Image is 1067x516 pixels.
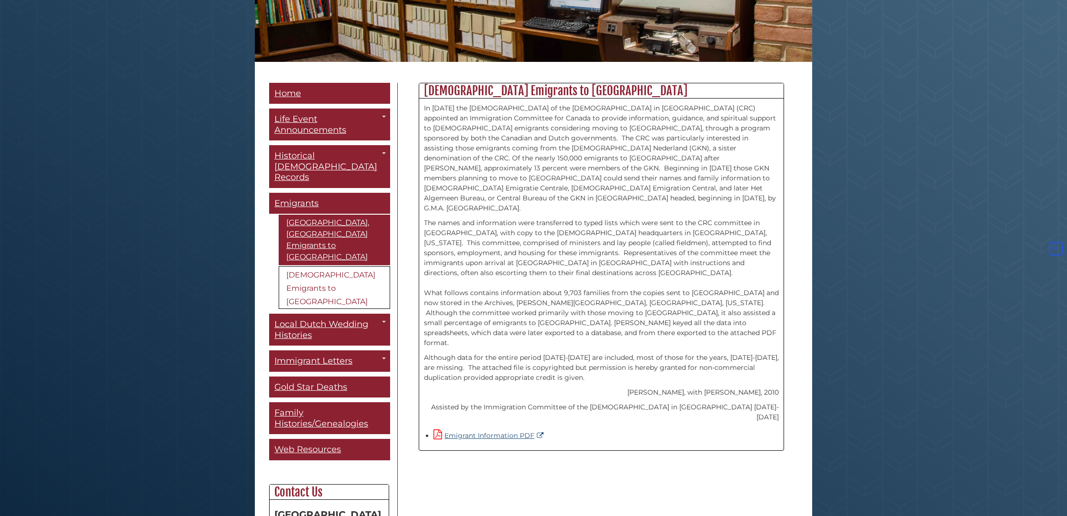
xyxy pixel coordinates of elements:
span: Family Histories/Genealogies [274,407,368,429]
h2: [DEMOGRAPHIC_DATA] Emigrants to [GEOGRAPHIC_DATA] [419,83,784,99]
a: Local Dutch Wedding Histories [269,314,390,346]
span: Immigrant Letters [274,356,352,366]
a: [DEMOGRAPHIC_DATA] Emigrants to [GEOGRAPHIC_DATA] [279,266,390,309]
span: Life Event Announcements [274,114,346,135]
span: Web Resources [274,444,341,455]
a: Emigrant Information PDF [433,431,546,440]
p: The names and information were transferred to typed lists which were sent to the CRC committee in... [424,218,779,348]
a: [GEOGRAPHIC_DATA], [GEOGRAPHIC_DATA] Emigrants to [GEOGRAPHIC_DATA] [279,215,390,265]
span: Home [274,88,301,99]
a: Home [269,83,390,104]
span: Local Dutch Wedding Histories [274,319,368,340]
a: Gold Star Deaths [269,377,390,398]
a: Life Event Announcements [269,109,390,140]
a: Historical [DEMOGRAPHIC_DATA] Records [269,145,390,188]
a: Back to Top [1047,244,1065,253]
p: [PERSON_NAME], with [PERSON_NAME], 2010 [424,387,779,397]
a: Web Resources [269,439,390,460]
p: Although data for the entire period [DATE]-[DATE] are included, most of those for the years, [DAT... [424,353,779,383]
span: Historical [DEMOGRAPHIC_DATA] Records [274,150,377,182]
a: Emigrants [269,193,390,214]
a: Immigrant Letters [269,350,390,372]
p: Assisted by the Immigration Committee of the [DEMOGRAPHIC_DATA] in [GEOGRAPHIC_DATA] [DATE]-[DATE] [424,402,779,422]
a: Family Histories/Genealogies [269,402,390,434]
p: In [DATE] the [DEMOGRAPHIC_DATA] of the [DEMOGRAPHIC_DATA] in [GEOGRAPHIC_DATA] (CRC) appointed a... [424,103,779,213]
span: Gold Star Deaths [274,382,347,392]
h2: Contact Us [270,485,389,500]
span: Emigrants [274,198,319,208]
